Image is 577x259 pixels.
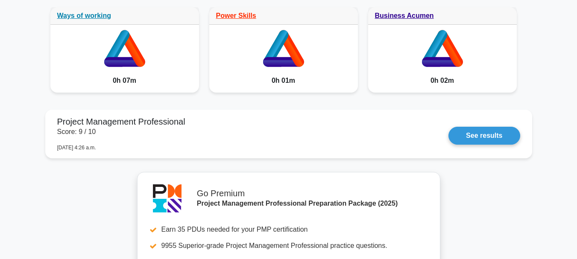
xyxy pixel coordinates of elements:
[448,127,520,145] a: See results
[375,12,434,19] a: Business Acumen
[209,69,358,93] div: 0h 01m
[50,69,199,93] div: 0h 07m
[216,12,256,19] a: Power Skills
[368,69,517,93] div: 0h 02m
[57,12,111,19] a: Ways of working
